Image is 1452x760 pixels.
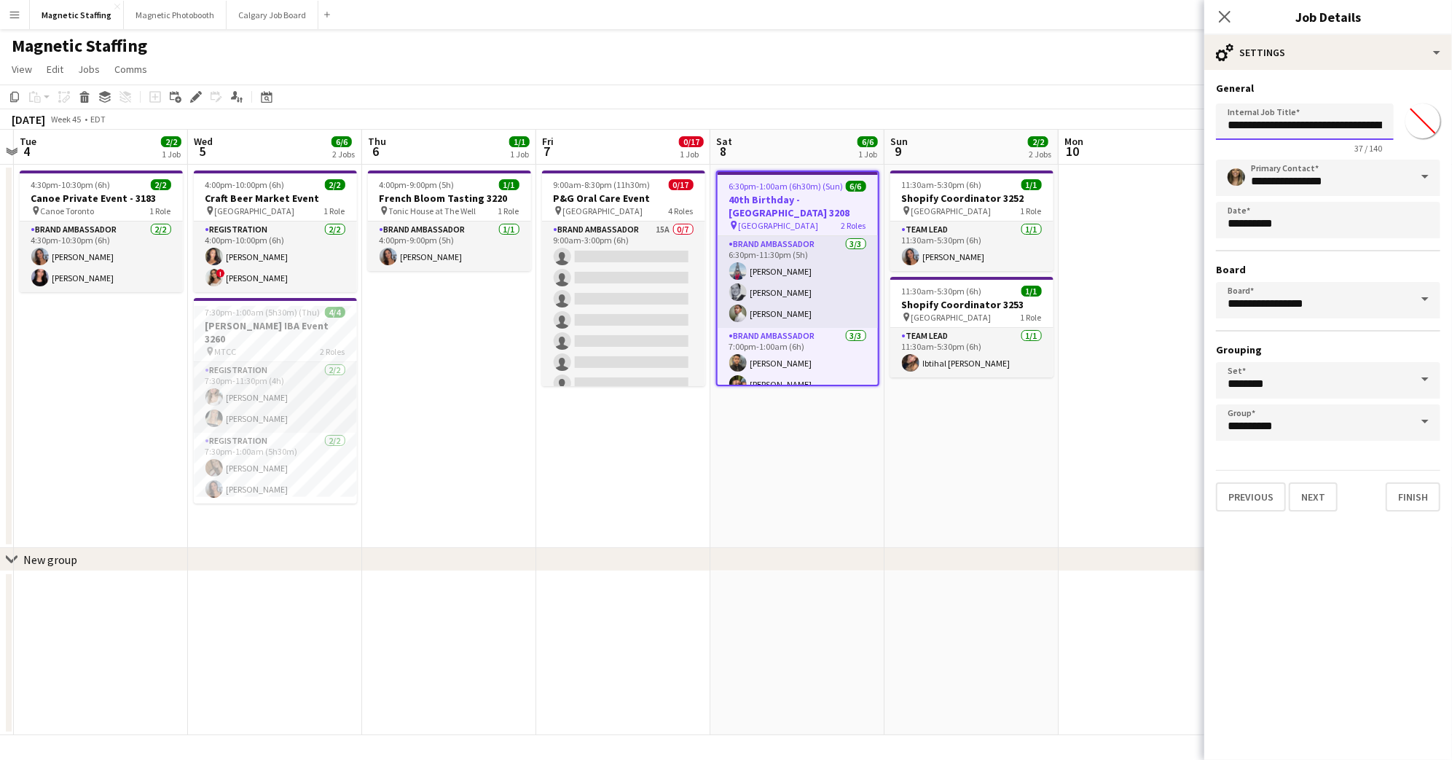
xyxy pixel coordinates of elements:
[368,135,386,148] span: Thu
[332,149,355,160] div: 2 Jobs
[1216,82,1440,95] h3: General
[150,205,171,216] span: 1 Role
[542,222,705,398] app-card-role: Brand Ambassador15A0/79:00am-3:00pm (6h)
[161,136,181,147] span: 2/2
[205,307,321,318] span: 7:30pm-1:00am (5h30m) (Thu)
[325,179,345,190] span: 2/2
[331,136,352,147] span: 6/6
[1386,482,1440,512] button: Finish
[215,205,295,216] span: [GEOGRAPHIC_DATA]
[124,1,227,29] button: Magnetic Photobooth
[30,1,124,29] button: Magnetic Staffing
[20,222,183,292] app-card-role: Brand Ambassador2/24:30pm-10:30pm (6h)[PERSON_NAME][PERSON_NAME]
[888,143,908,160] span: 9
[716,135,732,148] span: Sat
[23,552,77,567] div: New group
[90,114,106,125] div: EDT
[542,135,554,148] span: Fri
[718,193,878,219] h3: 40th Birthday - [GEOGRAPHIC_DATA] 3208
[20,192,183,205] h3: Canoe Private Event - 3183
[194,433,357,504] app-card-role: Registration2/27:30pm-1:00am (5h30m)[PERSON_NAME][PERSON_NAME]
[1021,286,1042,297] span: 1/1
[1029,149,1051,160] div: 2 Jobs
[739,220,819,231] span: [GEOGRAPHIC_DATA]
[841,220,866,231] span: 2 Roles
[499,179,519,190] span: 1/1
[858,136,878,147] span: 6/6
[227,1,318,29] button: Calgary Job Board
[542,171,705,386] app-job-card: 9:00am-8:30pm (11h30m)0/17P&G Oral Care Event [GEOGRAPHIC_DATA]4 RolesBrand Ambassador15A0/79:00a...
[902,286,982,297] span: 11:30am-5:30pm (6h)
[1204,35,1452,70] div: Settings
[890,192,1053,205] h3: Shopify Coordinator 3252
[194,192,357,205] h3: Craft Beer Market Event
[216,269,225,278] span: !
[368,192,531,205] h3: French Bloom Tasting 3220
[194,362,357,433] app-card-role: Registration2/27:30pm-11:30pm (4h)[PERSON_NAME][PERSON_NAME]
[78,63,100,76] span: Jobs
[718,328,878,420] app-card-role: Brand Ambassador3/37:00pm-1:00am (6h)[PERSON_NAME][PERSON_NAME]
[380,179,455,190] span: 4:00pm-9:00pm (5h)
[194,222,357,292] app-card-role: Registration2/24:00pm-10:00pm (6h)[PERSON_NAME]![PERSON_NAME]
[20,171,183,292] app-job-card: 4:30pm-10:30pm (6h)2/2Canoe Private Event - 3183 Canoe Toronto1 RoleBrand Ambassador2/24:30pm-10:...
[215,346,237,357] span: MTCC
[542,192,705,205] h3: P&G Oral Care Event
[368,171,531,271] app-job-card: 4:00pm-9:00pm (5h)1/1French Bloom Tasting 3220 Tonic House at The Well1 RoleBrand Ambassador1/14:...
[368,222,531,271] app-card-role: Brand Ambassador1/14:00pm-9:00pm (5h)[PERSON_NAME]
[162,149,181,160] div: 1 Job
[1062,143,1083,160] span: 10
[1216,263,1440,276] h3: Board
[714,143,732,160] span: 8
[498,205,519,216] span: 1 Role
[1289,482,1338,512] button: Next
[1064,135,1083,148] span: Mon
[48,114,85,125] span: Week 45
[911,312,992,323] span: [GEOGRAPHIC_DATA]
[12,112,45,127] div: [DATE]
[20,135,36,148] span: Tue
[151,179,171,190] span: 2/2
[890,328,1053,377] app-card-role: Team Lead1/111:30am-5:30pm (6h)Ibtihal [PERSON_NAME]
[6,60,38,79] a: View
[1204,7,1452,26] h3: Job Details
[1021,179,1042,190] span: 1/1
[12,35,147,57] h1: Magnetic Staffing
[192,143,213,160] span: 5
[554,179,651,190] span: 9:00am-8:30pm (11h30m)
[680,149,703,160] div: 1 Job
[540,143,554,160] span: 7
[41,60,69,79] a: Edit
[17,143,36,160] span: 4
[1343,143,1394,154] span: 37 / 140
[890,277,1053,377] div: 11:30am-5:30pm (6h)1/1Shopify Coordinator 3253 [GEOGRAPHIC_DATA]1 RoleTeam Lead1/111:30am-5:30pm ...
[729,181,844,192] span: 6:30pm-1:00am (6h30m) (Sun)
[1021,205,1042,216] span: 1 Role
[718,236,878,328] app-card-role: Brand Ambassador3/36:30pm-11:30pm (5h)[PERSON_NAME][PERSON_NAME][PERSON_NAME]
[114,63,147,76] span: Comms
[1216,482,1286,512] button: Previous
[902,179,982,190] span: 11:30am-5:30pm (6h)
[1028,136,1048,147] span: 2/2
[47,63,63,76] span: Edit
[890,222,1053,271] app-card-role: Team Lead1/111:30am-5:30pm (6h)[PERSON_NAME]
[194,298,357,504] app-job-card: 7:30pm-1:00am (5h30m) (Thu)4/4[PERSON_NAME] IBA Event 3260 MTCC2 RolesRegistration2/27:30pm-11:30...
[321,346,345,357] span: 2 Roles
[12,63,32,76] span: View
[509,136,530,147] span: 1/1
[205,179,285,190] span: 4:00pm-10:00pm (6h)
[325,307,345,318] span: 4/4
[679,136,704,147] span: 0/17
[669,205,694,216] span: 4 Roles
[911,205,992,216] span: [GEOGRAPHIC_DATA]
[194,171,357,292] app-job-card: 4:00pm-10:00pm (6h)2/2Craft Beer Market Event [GEOGRAPHIC_DATA]1 RoleRegistration2/24:00pm-10:00p...
[1216,343,1440,356] h3: Grouping
[890,171,1053,271] app-job-card: 11:30am-5:30pm (6h)1/1Shopify Coordinator 3252 [GEOGRAPHIC_DATA]1 RoleTeam Lead1/111:30am-5:30pm ...
[72,60,106,79] a: Jobs
[31,179,111,190] span: 4:30pm-10:30pm (6h)
[109,60,153,79] a: Comms
[890,135,908,148] span: Sun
